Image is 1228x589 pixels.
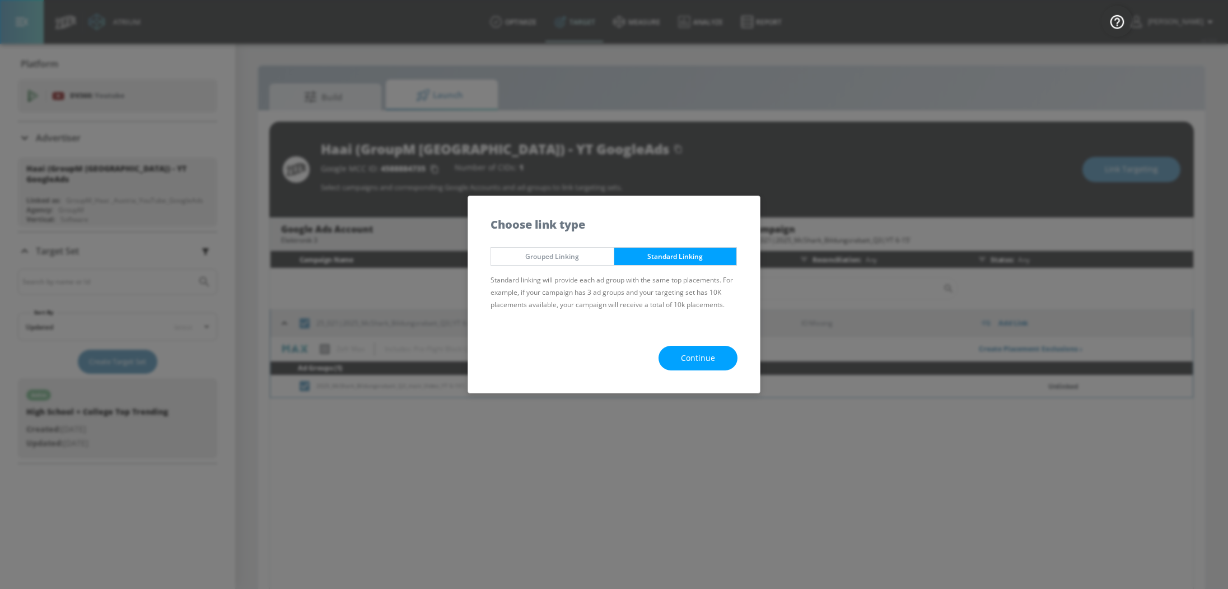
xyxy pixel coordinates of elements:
span: Grouped Linking [499,251,605,262]
h5: Choose link type [491,219,585,230]
button: Grouped Linking [491,247,614,266]
button: Standard Linking [614,247,737,266]
button: Continue [659,346,737,371]
span: Continue [681,351,715,365]
button: Open Resource Center [1101,6,1133,37]
p: Standard linking will provide each ad group with the same top placements. For example, if your ca... [491,274,737,311]
span: Standard Linking [623,251,729,262]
